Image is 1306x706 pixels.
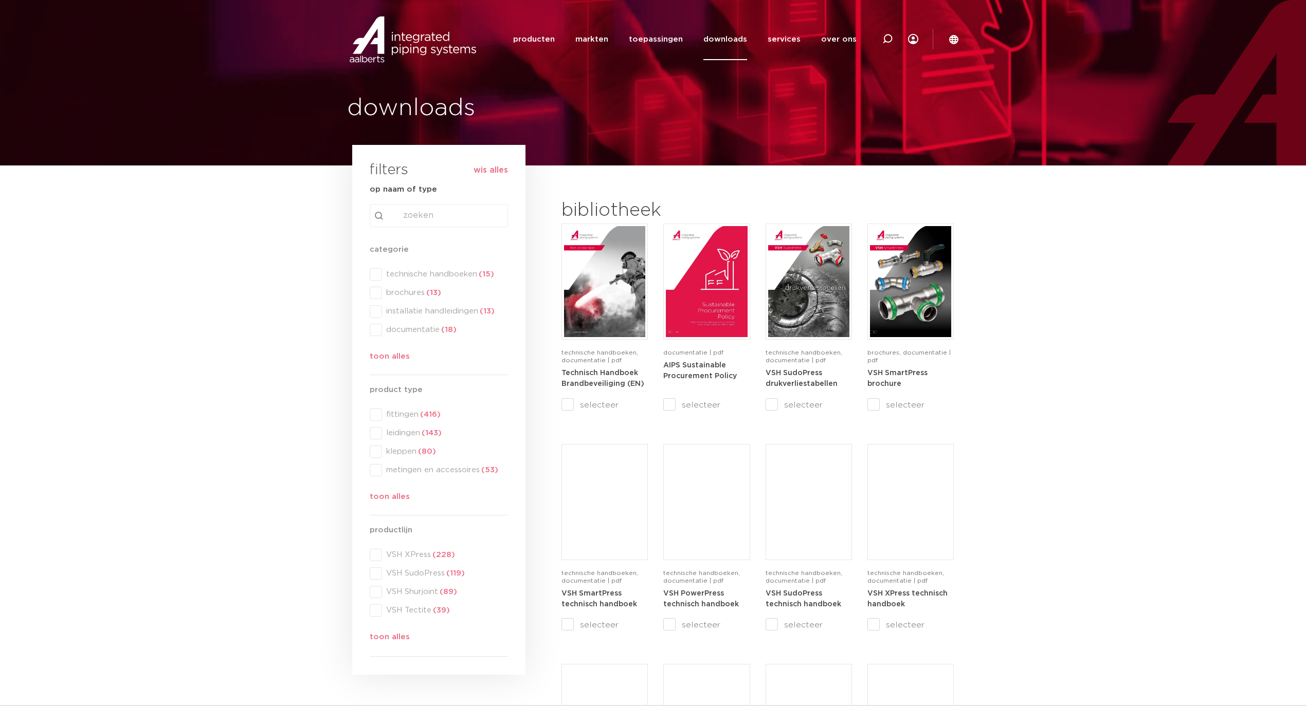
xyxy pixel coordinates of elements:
img: FireProtection_A4TM_5007915_2025_2.0_EN-pdf.jpg [564,226,645,337]
h2: bibliotheek [561,198,745,223]
img: VSH-SudoPress_A4PLT_5007706_2024-2.0_NL-pdf.jpg [768,226,849,337]
a: VSH SmartPress brochure [867,369,928,388]
strong: VSH SudoPress drukverliestabellen [766,369,838,388]
a: AIPS Sustainable Procurement Policy [663,361,737,380]
a: VSH SudoPress technisch handboek [766,589,841,608]
h1: downloads [347,92,648,125]
h3: filters [370,158,408,183]
strong: op naam of type [370,185,437,193]
nav: Menu [513,18,857,60]
label: selecteer [766,619,852,631]
span: technische handboeken, documentatie | pdf [766,570,842,584]
a: VSH XPress technisch handboek [867,589,948,608]
label: selecteer [867,399,954,411]
strong: VSH SmartPress brochure [867,369,928,388]
span: technische handboeken, documentatie | pdf [561,349,638,363]
span: technische handboeken, documentatie | pdf [561,570,638,584]
span: technische handboeken, documentatie | pdf [867,570,944,584]
img: VSH-SmartPress_A4TM_5009301_2023_2.0-EN-pdf.jpg [564,447,645,558]
img: VSH-XPress_A4TM_5008762_2025_4.1_NL-pdf.jpg [870,447,951,558]
label: selecteer [561,399,648,411]
strong: Technisch Handboek Brandbeveiliging (EN) [561,369,644,388]
a: producten [513,18,555,60]
img: VSH-SmartPress_A4Brochure-5008016-2023_2.0_NL-pdf.jpg [870,226,951,337]
label: selecteer [867,619,954,631]
label: selecteer [663,619,750,631]
a: downloads [703,18,747,60]
strong: AIPS Sustainable Procurement Policy [663,362,737,380]
a: VSH SudoPress drukverliestabellen [766,369,838,388]
label: selecteer [561,619,648,631]
label: selecteer [663,399,750,411]
img: VSH-PowerPress_A4TM_5008817_2024_3.1_NL-pdf.jpg [666,447,747,558]
img: Aips_A4Sustainable-Procurement-Policy_5011446_EN-pdf.jpg [666,226,747,337]
a: VSH SmartPress technisch handboek [561,589,637,608]
img: VSH-SudoPress_A4TM_5001604-2023-3.0_NL-pdf.jpg [768,447,849,558]
span: brochures, documentatie | pdf [867,349,951,363]
span: documentatie | pdf [663,349,723,356]
span: technische handboeken, documentatie | pdf [766,349,842,363]
a: markten [575,18,608,60]
span: technische handboeken, documentatie | pdf [663,570,740,584]
a: services [768,18,801,60]
label: selecteer [766,399,852,411]
a: Technisch Handboek Brandbeveiliging (EN) [561,369,644,388]
a: VSH PowerPress technisch handboek [663,589,739,608]
a: over ons [821,18,857,60]
a: toepassingen [629,18,683,60]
